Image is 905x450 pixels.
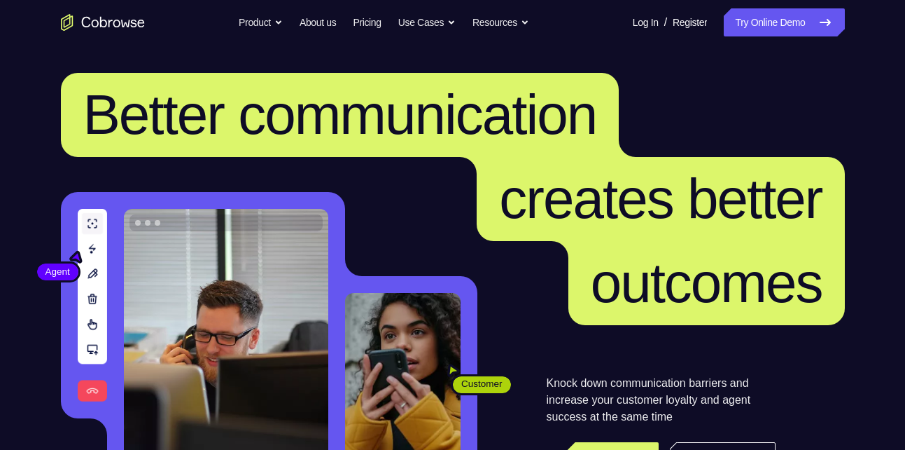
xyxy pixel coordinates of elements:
[633,8,659,36] a: Log In
[300,8,336,36] a: About us
[591,252,822,314] span: outcomes
[664,14,667,31] span: /
[353,8,381,36] a: Pricing
[83,83,597,146] span: Better communication
[724,8,844,36] a: Try Online Demo
[398,8,456,36] button: Use Cases
[547,375,776,425] p: Knock down communication barriers and increase your customer loyalty and agent success at the sam...
[61,14,145,31] a: Go to the home page
[472,8,529,36] button: Resources
[239,8,283,36] button: Product
[499,168,822,230] span: creates better
[673,8,707,36] a: Register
